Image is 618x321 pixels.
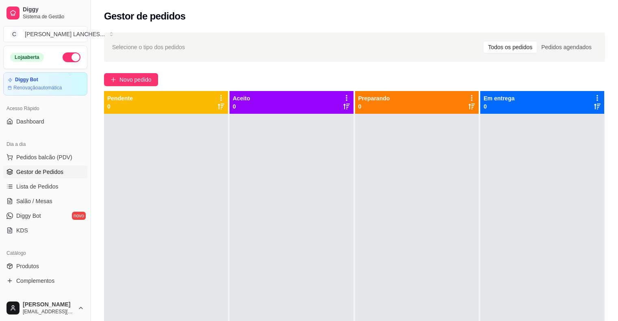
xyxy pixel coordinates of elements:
span: [EMAIL_ADDRESS][DOMAIN_NAME] [23,308,74,315]
span: C [10,30,18,38]
div: Catálogo [3,247,87,260]
span: Gestor de Pedidos [16,168,63,176]
p: Aceito [233,94,250,102]
div: [PERSON_NAME] LANCHES ... [25,30,105,38]
p: Em entrega [484,94,514,102]
article: Diggy Bot [15,77,38,83]
p: Preparando [358,94,390,102]
span: Diggy [23,6,84,13]
a: Diggy BotRenovaçãoautomática [3,72,87,95]
span: Produtos [16,262,39,270]
span: Diggy Bot [16,212,41,220]
a: KDS [3,224,87,237]
a: DiggySistema de Gestão [3,3,87,23]
p: 0 [358,102,390,111]
p: 0 [233,102,250,111]
span: [PERSON_NAME] [23,301,74,308]
div: Acesso Rápido [3,102,87,115]
span: KDS [16,226,28,234]
article: Renovação automática [13,85,62,91]
a: Complementos [3,274,87,287]
a: Diggy Botnovo [3,209,87,222]
span: Complementos [16,277,54,285]
button: [PERSON_NAME][EMAIL_ADDRESS][DOMAIN_NAME] [3,298,87,318]
div: Todos os pedidos [484,41,537,53]
span: Selecione o tipo dos pedidos [112,43,185,52]
span: Salão / Mesas [16,197,52,205]
button: Pedidos balcão (PDV) [3,151,87,164]
span: Sistema de Gestão [23,13,84,20]
span: Novo pedido [119,75,152,84]
a: Dashboard [3,115,87,128]
button: Select a team [3,26,87,42]
a: Gestor de Pedidos [3,165,87,178]
p: 0 [107,102,133,111]
button: Novo pedido [104,73,158,86]
span: plus [111,77,116,82]
p: 0 [484,102,514,111]
a: Lista de Pedidos [3,180,87,193]
span: Pedidos balcão (PDV) [16,153,72,161]
h2: Gestor de pedidos [104,10,186,23]
div: Loja aberta [10,53,44,62]
button: Alterar Status [63,52,80,62]
a: Produtos [3,260,87,273]
a: Salão / Mesas [3,195,87,208]
div: Pedidos agendados [537,41,596,53]
span: Dashboard [16,117,44,126]
p: Pendente [107,94,133,102]
div: Dia a dia [3,138,87,151]
span: Lista de Pedidos [16,182,59,191]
